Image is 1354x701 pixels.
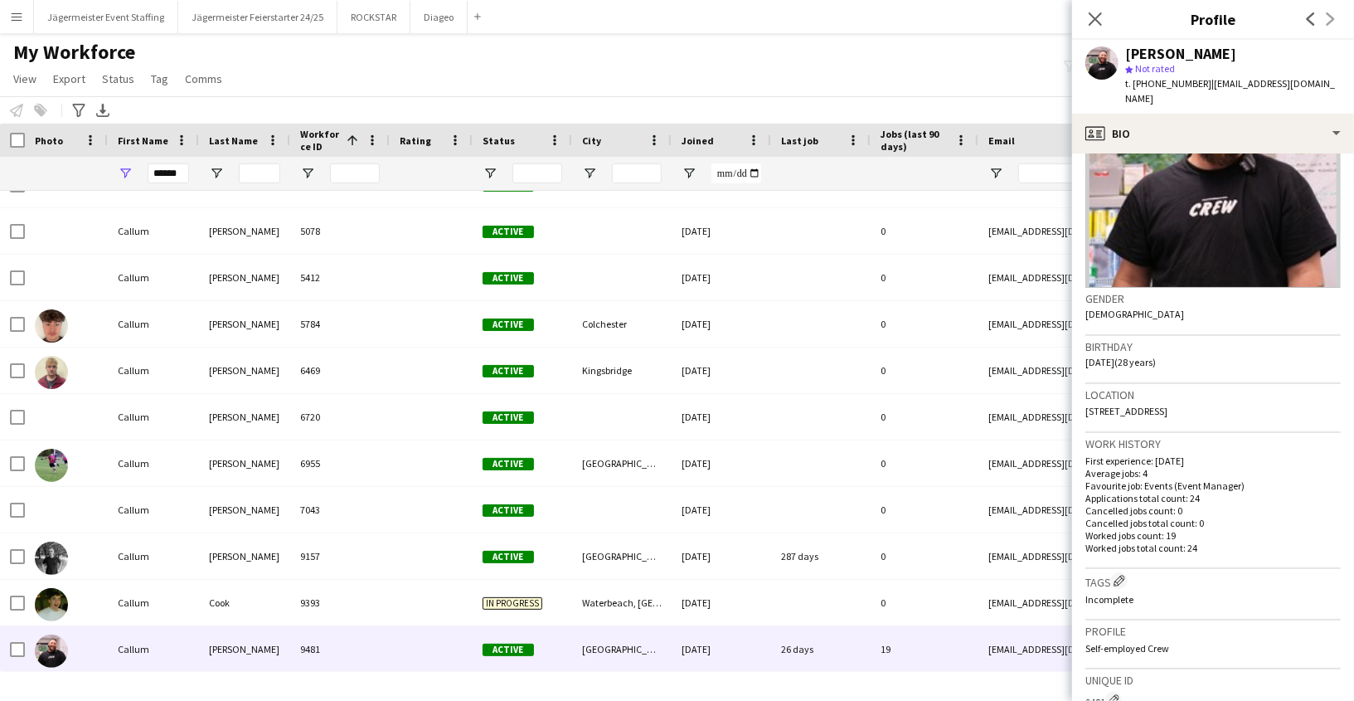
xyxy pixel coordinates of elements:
[1125,46,1236,61] div: [PERSON_NAME]
[881,128,949,153] span: Jobs (last 90 days)
[711,163,761,183] input: Joined Filter Input
[290,580,390,626] div: 9393
[483,319,534,331] span: Active
[1125,77,1211,90] span: t. [PHONE_NUMBER]
[199,487,290,533] div: [PERSON_NAME]
[483,134,515,147] span: Status
[13,71,36,86] span: View
[978,348,1310,393] div: [EMAIL_ADDRESS][DOMAIN_NAME]
[199,626,290,672] div: [PERSON_NAME]
[108,626,199,672] div: Callum
[185,71,222,86] span: Comms
[1085,542,1341,554] p: Worked jobs total count: 24
[93,100,113,120] app-action-btn: Export XLSX
[1125,77,1335,105] span: | [EMAIL_ADDRESS][DOMAIN_NAME]
[612,163,662,183] input: City Filter Input
[1085,517,1341,529] p: Cancelled jobs total count: 0
[672,441,771,486] div: [DATE]
[1085,405,1167,417] span: [STREET_ADDRESS]
[35,635,68,668] img: Callum Griffin
[1085,642,1341,655] p: Self-employed Crew
[582,166,597,181] button: Open Filter Menu
[95,68,141,90] a: Status
[988,134,1015,147] span: Email
[118,134,168,147] span: First Name
[672,348,771,393] div: [DATE]
[337,1,410,33] button: ROCKSTAR
[290,394,390,440] div: 6720
[35,356,68,389] img: Callum Rogers
[46,68,92,90] a: Export
[978,255,1310,300] div: [EMAIL_ADDRESS][DOMAIN_NAME]
[35,588,68,621] img: Callum Cook
[988,166,1003,181] button: Open Filter Menu
[330,163,380,183] input: Workforce ID Filter Input
[483,458,534,470] span: Active
[1072,8,1354,30] h3: Profile
[672,394,771,440] div: [DATE]
[1085,480,1341,492] p: Favourite job: Events (Event Manager)
[290,487,390,533] div: 7043
[199,441,290,486] div: [PERSON_NAME]
[483,166,497,181] button: Open Filter Menu
[1085,308,1184,320] span: [DEMOGRAPHIC_DATA]
[290,348,390,393] div: 6469
[199,533,290,579] div: [PERSON_NAME]
[7,68,43,90] a: View
[582,134,601,147] span: City
[978,580,1310,626] div: [EMAIL_ADDRESS][DOMAIN_NAME]
[53,71,85,86] span: Export
[871,580,978,626] div: 0
[1085,492,1341,504] p: Applications total count: 24
[572,301,672,347] div: Colchester
[118,166,133,181] button: Open Filter Menu
[1085,624,1341,639] h3: Profile
[1085,436,1341,451] h3: Work history
[144,68,175,90] a: Tag
[290,441,390,486] div: 6955
[572,348,672,393] div: Kingsbridge
[290,533,390,579] div: 9157
[672,301,771,347] div: [DATE]
[108,255,199,300] div: Callum
[978,441,1310,486] div: [EMAIL_ADDRESS][DOMAIN_NAME]
[1018,163,1300,183] input: Email Filter Input
[69,100,89,120] app-action-btn: Advanced filters
[682,134,714,147] span: Joined
[209,166,224,181] button: Open Filter Menu
[572,626,672,672] div: [GEOGRAPHIC_DATA]
[871,394,978,440] div: 0
[290,208,390,254] div: 5078
[102,71,134,86] span: Status
[35,542,68,575] img: Callum Stokes-Newens
[410,1,468,33] button: Diageo
[400,134,431,147] span: Rating
[978,301,1310,347] div: [EMAIL_ADDRESS][DOMAIN_NAME]
[239,163,280,183] input: Last Name Filter Input
[978,626,1310,672] div: [EMAIL_ADDRESS][DOMAIN_NAME]
[199,301,290,347] div: [PERSON_NAME]
[572,533,672,579] div: [GEOGRAPHIC_DATA]
[1135,62,1175,75] span: Not rated
[290,301,390,347] div: 5784
[108,441,199,486] div: Callum
[771,626,871,672] div: 26 days
[672,487,771,533] div: [DATE]
[178,68,229,90] a: Comms
[483,365,534,377] span: Active
[512,163,562,183] input: Status Filter Input
[483,411,534,424] span: Active
[108,394,199,440] div: Callum
[290,255,390,300] div: 5412
[34,1,178,33] button: Jägermeister Event Staffing
[978,394,1310,440] div: [EMAIL_ADDRESS][DOMAIN_NAME]
[1085,291,1341,306] h3: Gender
[108,348,199,393] div: Callum
[978,487,1310,533] div: [EMAIL_ADDRESS][DOMAIN_NAME]
[871,255,978,300] div: 0
[871,487,978,533] div: 0
[871,348,978,393] div: 0
[290,626,390,672] div: 9481
[483,226,534,238] span: Active
[871,626,978,672] div: 19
